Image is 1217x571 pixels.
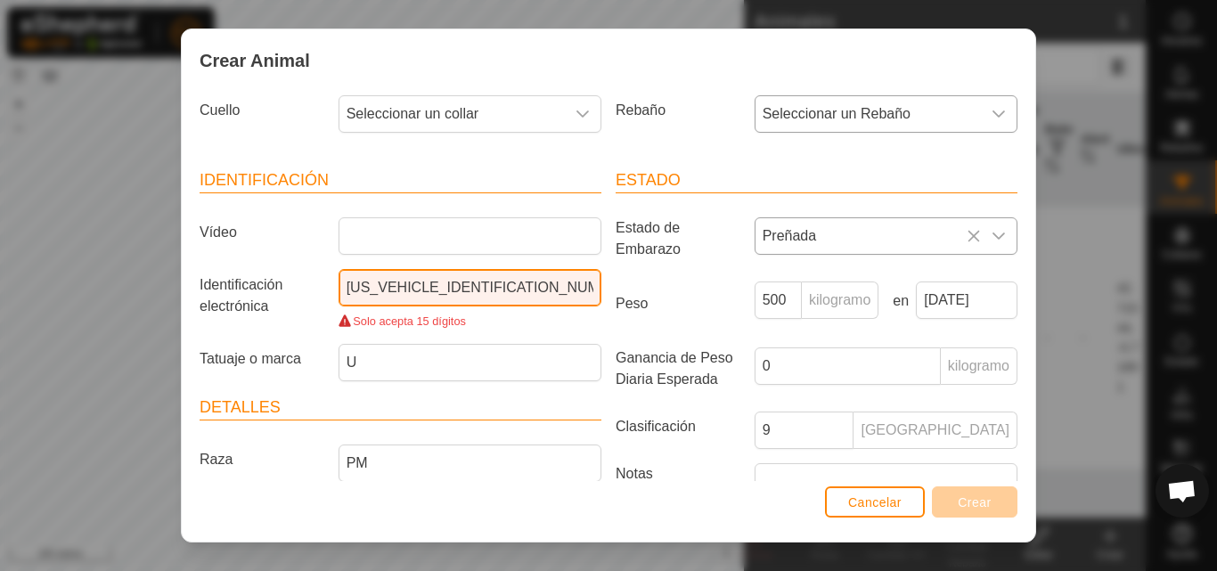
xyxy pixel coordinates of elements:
[616,102,666,118] font: Rebaño
[958,495,992,510] font: Crear
[848,495,902,510] font: Cancelar
[200,51,310,70] font: Crear Animal
[616,466,653,481] font: Notas
[200,351,301,366] font: Tatuaje o marca
[200,452,233,467] font: Raza
[200,171,329,189] font: Identificación
[981,96,1017,132] div: disparador desplegable
[861,422,1009,437] font: [GEOGRAPHIC_DATA]
[347,106,479,121] font: Seleccionar un collar
[200,102,240,118] font: Cuello
[616,350,733,387] font: Ganancia de Peso Diaria Esperada
[809,292,870,307] font: kilogramo
[616,220,681,257] font: Estado de Embarazo
[353,314,466,328] font: Solo acepta 15 dígitos
[932,486,1017,518] button: Crear
[200,398,281,416] font: Detalles
[763,228,817,243] font: Preñada
[825,486,925,518] button: Cancelar
[616,419,696,434] font: Clasificación
[756,96,981,132] span: 1
[756,218,981,254] span: Preñada
[948,358,1009,373] font: kilogramo
[763,106,911,121] font: Seleccionar un Rebaño
[200,224,237,240] font: Vídeo
[981,218,1017,254] div: disparador desplegable
[565,96,600,132] div: disparador desplegable
[893,293,909,308] font: en
[200,277,282,314] font: Identificación electrónica
[616,296,648,311] font: Peso
[339,96,565,132] span: 1720217016
[1156,464,1209,518] a: Chat abierto
[616,171,681,189] font: Estado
